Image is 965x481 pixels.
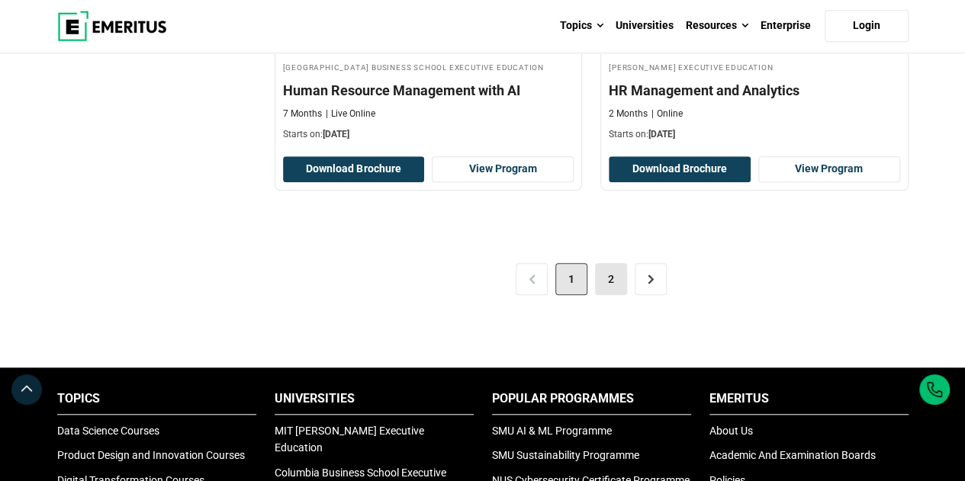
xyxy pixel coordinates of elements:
[651,107,683,120] p: Online
[492,425,612,437] a: SMU AI & ML Programme
[825,10,909,42] a: Login
[283,156,425,182] button: Download Brochure
[609,156,751,182] button: Download Brochure
[57,449,245,461] a: Product Design and Innovation Courses
[323,129,349,139] span: [DATE]
[283,60,574,73] h4: [GEOGRAPHIC_DATA] Business School Executive Education
[283,128,574,141] p: Starts on:
[609,60,900,73] h4: [PERSON_NAME] Executive Education
[648,129,675,139] span: [DATE]
[283,107,322,120] p: 7 Months
[326,107,375,120] p: Live Online
[555,263,587,295] span: 1
[635,263,667,295] a: >
[758,156,900,182] a: View Program
[57,425,159,437] a: Data Science Courses
[595,263,627,295] a: 2
[609,81,900,100] h4: HR Management and Analytics
[609,128,900,141] p: Starts on:
[432,156,574,182] a: View Program
[492,449,639,461] a: SMU Sustainability Programme
[709,425,753,437] a: About Us
[709,449,876,461] a: Academic And Examination Boards
[609,107,648,120] p: 2 Months
[283,81,574,100] h4: Human Resource Management with AI
[275,425,424,454] a: MIT [PERSON_NAME] Executive Education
